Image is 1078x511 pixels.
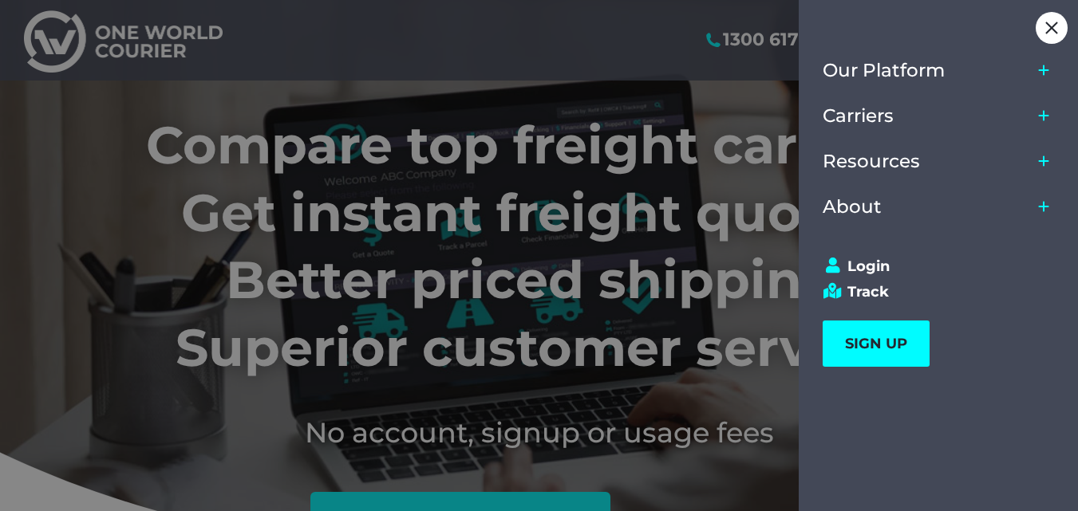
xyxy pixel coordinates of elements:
[823,93,1032,139] a: Carriers
[823,151,920,172] span: Resources
[823,184,1032,230] a: About
[823,60,945,81] span: Our Platform
[823,196,882,218] span: About
[823,320,930,367] a: SIGN UP
[823,283,1040,301] a: Track
[823,257,1040,275] a: Login
[1036,12,1068,44] div: Close
[823,48,1032,93] a: Our Platform
[823,139,1032,184] a: Resources
[845,335,907,352] span: SIGN UP
[823,105,894,127] span: Carriers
